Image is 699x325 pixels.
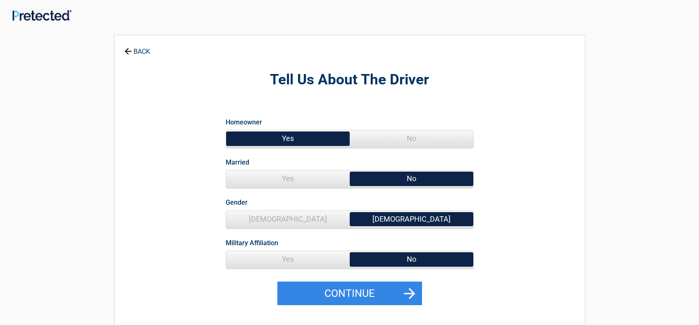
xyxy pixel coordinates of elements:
[226,211,350,227] span: [DEMOGRAPHIC_DATA]
[226,197,248,208] label: Gender
[350,211,473,227] span: [DEMOGRAPHIC_DATA]
[277,282,422,306] button: Continue
[123,41,152,55] a: BACK
[160,70,539,90] h2: Tell Us About The Driver
[350,130,473,147] span: No
[226,237,278,249] label: Military Affiliation
[226,251,350,268] span: Yes
[350,170,473,187] span: No
[350,251,473,268] span: No
[226,157,249,168] label: Married
[12,10,72,21] img: Main Logo
[226,130,350,147] span: Yes
[226,170,350,187] span: Yes
[226,117,262,128] label: Homeowner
